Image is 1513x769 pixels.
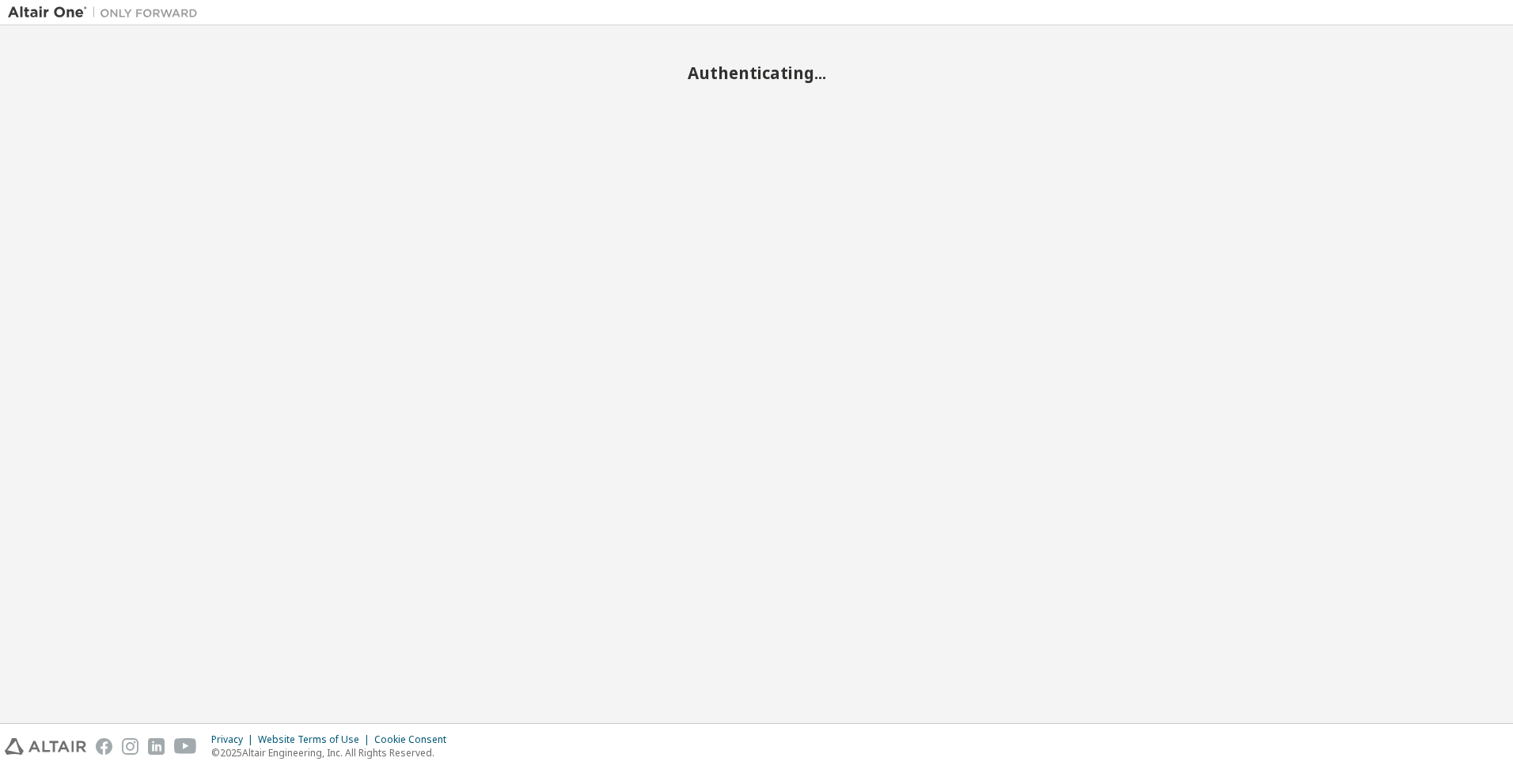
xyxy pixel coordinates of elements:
img: youtube.svg [174,738,197,755]
img: Altair One [8,5,206,21]
img: linkedin.svg [148,738,165,755]
div: Privacy [211,733,258,746]
h2: Authenticating... [8,63,1505,83]
div: Cookie Consent [374,733,456,746]
img: facebook.svg [96,738,112,755]
div: Website Terms of Use [258,733,374,746]
img: instagram.svg [122,738,138,755]
p: © 2025 Altair Engineering, Inc. All Rights Reserved. [211,746,456,760]
img: altair_logo.svg [5,738,86,755]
